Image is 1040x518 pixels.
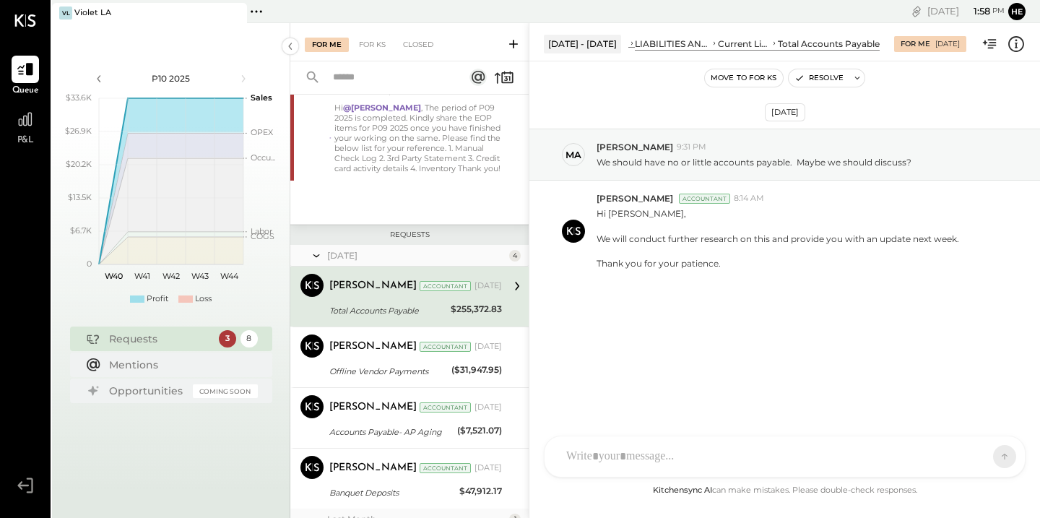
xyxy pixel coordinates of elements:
[251,152,275,163] text: Occu...
[343,103,421,113] strong: @[PERSON_NAME]
[195,293,212,305] div: Loss
[329,279,417,293] div: [PERSON_NAME]
[66,159,92,169] text: $20.2K
[251,231,274,241] text: COGS
[679,194,730,204] div: Accountant
[17,134,34,147] span: P&L
[474,402,502,413] div: [DATE]
[109,332,212,346] div: Requests
[789,69,849,87] button: Resolve
[396,38,441,52] div: Closed
[134,271,150,281] text: W41
[191,271,209,281] text: W43
[162,271,180,281] text: W42
[718,38,771,50] div: Current Liabilities
[909,4,924,19] div: copy link
[240,330,258,348] div: 8
[66,92,92,103] text: $33.6K
[992,6,1005,16] span: pm
[565,148,581,162] div: Ma
[334,103,502,173] div: Hi , The period of P09 2025 is completed. Kindly share the EOP items for P09 2025 once you have f...
[765,103,805,121] div: [DATE]
[1,56,50,98] a: Queue
[251,92,272,103] text: Sales
[59,7,72,20] div: VL
[251,127,274,137] text: OPEX
[420,463,471,473] div: Accountant
[420,402,471,413] div: Accountant
[110,72,233,85] div: P10 2025
[509,250,521,262] div: 4
[65,126,92,136] text: $26.9K
[901,39,930,49] div: For Me
[109,358,251,372] div: Mentions
[104,271,122,281] text: W40
[298,230,521,240] div: Requests
[927,4,1005,18] div: [DATE]
[734,193,764,204] span: 8:14 AM
[544,35,621,53] div: [DATE] - [DATE]
[459,484,502,498] div: $47,912.17
[87,259,92,269] text: 0
[329,461,417,475] div: [PERSON_NAME]
[597,207,959,269] p: Hi [PERSON_NAME], We will conduct further research on this and provide you with an update next we...
[109,384,186,398] div: Opportunities
[705,69,783,87] button: Move to for ks
[420,281,471,291] div: Accountant
[1008,3,1026,20] button: he
[305,38,349,52] div: For Me
[778,38,880,50] div: Total Accounts Payable
[147,293,168,305] div: Profit
[12,85,39,98] span: Queue
[677,142,706,153] span: 9:31 PM
[329,425,453,439] div: Accounts Payable- AP Aging
[68,192,92,202] text: $13.5K
[70,225,92,236] text: $6.7K
[74,7,111,19] div: Violet LA
[597,192,673,204] span: [PERSON_NAME]
[635,38,711,50] div: LIABILITIES AND EQUITY
[420,342,471,352] div: Accountant
[451,363,502,377] div: ($31,947.95)
[329,400,417,415] div: [PERSON_NAME]
[219,330,236,348] div: 3
[220,271,238,281] text: W44
[935,39,960,49] div: [DATE]
[961,4,990,18] span: 1 : 58
[193,384,258,398] div: Coming Soon
[457,423,502,438] div: ($7,521.07)
[474,341,502,353] div: [DATE]
[597,156,911,168] p: We should have no or little accounts payable. Maybe we should discuss?
[597,141,673,153] span: [PERSON_NAME]
[251,226,272,236] text: Labor
[474,462,502,474] div: [DATE]
[327,249,506,262] div: [DATE]
[329,485,455,500] div: Banquet Deposits
[474,280,502,292] div: [DATE]
[329,364,447,379] div: Offline Vendor Payments
[352,38,393,52] div: For KS
[1,105,50,147] a: P&L
[451,302,502,316] div: $255,372.83
[329,340,417,354] div: [PERSON_NAME]
[329,303,446,318] div: Total Accounts Payable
